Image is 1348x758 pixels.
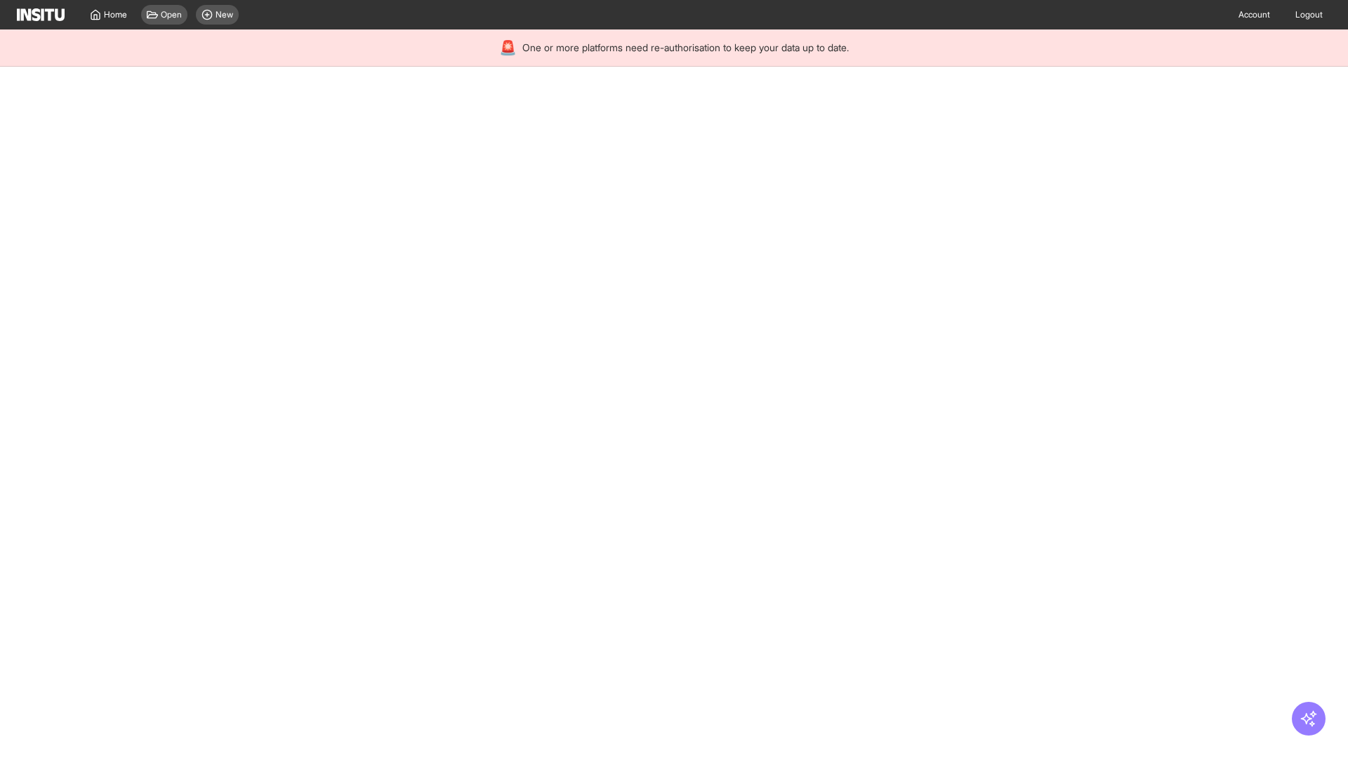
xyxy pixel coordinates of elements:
[216,9,233,20] span: New
[499,38,517,58] div: 🚨
[161,9,182,20] span: Open
[522,41,849,55] span: One or more platforms need re-authorisation to keep your data up to date.
[104,9,127,20] span: Home
[17,8,65,21] img: Logo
